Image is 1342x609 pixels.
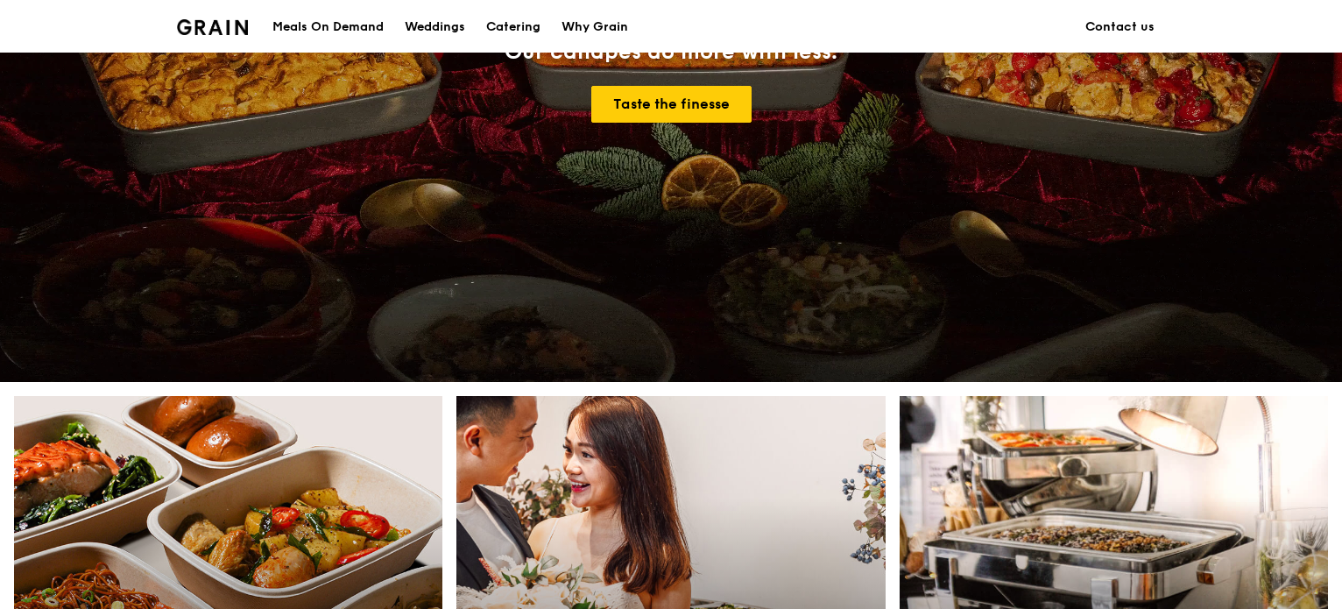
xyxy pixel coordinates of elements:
[486,1,540,53] div: Catering
[177,19,248,35] img: Grain
[476,1,551,53] a: Catering
[562,1,628,53] div: Why Grain
[551,1,639,53] a: Why Grain
[272,1,384,53] div: Meals On Demand
[394,1,476,53] a: Weddings
[405,1,465,53] div: Weddings
[1075,1,1165,53] a: Contact us
[591,86,752,123] a: Taste the finesse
